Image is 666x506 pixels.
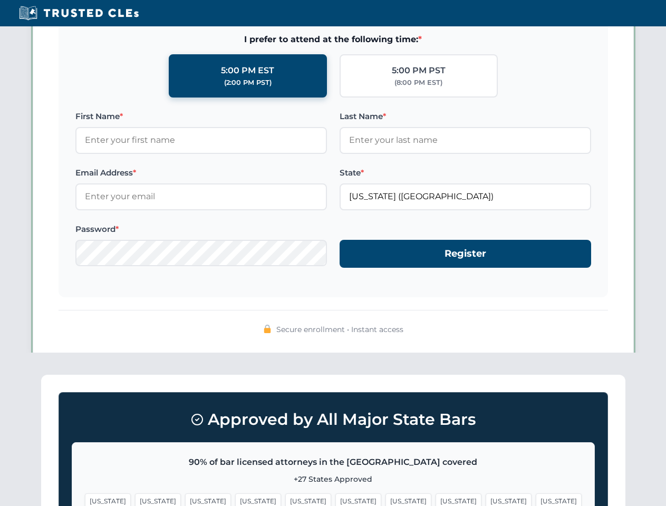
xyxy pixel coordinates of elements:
[394,77,442,88] div: (8:00 PM EST)
[224,77,272,88] div: (2:00 PM PST)
[340,127,591,153] input: Enter your last name
[16,5,142,21] img: Trusted CLEs
[75,167,327,179] label: Email Address
[340,240,591,268] button: Register
[75,127,327,153] input: Enter your first name
[392,64,446,77] div: 5:00 PM PST
[75,110,327,123] label: First Name
[75,183,327,210] input: Enter your email
[340,110,591,123] label: Last Name
[85,455,582,469] p: 90% of bar licensed attorneys in the [GEOGRAPHIC_DATA] covered
[221,64,274,77] div: 5:00 PM EST
[85,473,582,485] p: +27 States Approved
[72,405,595,434] h3: Approved by All Major State Bars
[340,183,591,210] input: Florida (FL)
[75,33,591,46] span: I prefer to attend at the following time:
[276,324,403,335] span: Secure enrollment • Instant access
[263,325,272,333] img: 🔒
[340,167,591,179] label: State
[75,223,327,236] label: Password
